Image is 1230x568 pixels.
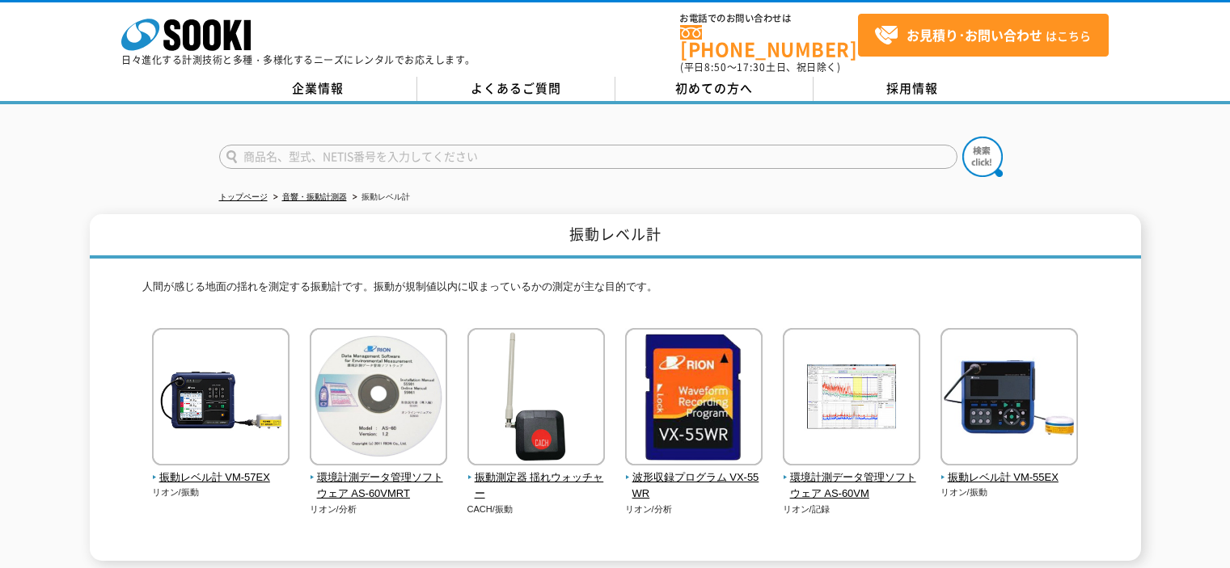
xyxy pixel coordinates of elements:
[152,469,290,486] span: 振動レベル計 VM-57EX
[675,79,753,97] span: 初めての方へ
[417,77,615,101] a: よくあるご質問
[152,454,290,486] a: 振動レベル計 VM-57EX
[219,77,417,101] a: 企業情報
[121,55,476,65] p: 日々進化する計測技術と多種・多様化するニーズにレンタルでお応えします。
[90,214,1141,259] h1: 振動レベル計
[467,328,605,469] img: 振動測定器 揺れウォッチャー
[467,469,606,503] span: 振動測定器 揺れウォッチャー
[704,60,727,74] span: 8:50
[310,503,448,516] p: リオン/分析
[152,486,290,499] p: リオン/振動
[874,23,1091,48] span: はこちら
[615,77,814,101] a: 初めての方へ
[467,503,606,516] p: CACH/振動
[310,328,447,469] img: 環境計測データ管理ソフトウェア AS-60VMRT
[152,328,290,469] img: 振動レベル計 VM-57EX
[814,77,1012,101] a: 採用情報
[737,60,766,74] span: 17:30
[940,454,1079,486] a: 振動レベル計 VM-55EX
[680,60,840,74] span: (平日 ～ 土日、祝日除く)
[858,14,1109,57] a: お見積り･お問い合わせはこちら
[625,503,763,516] p: リオン/分析
[625,469,763,503] span: 波形収録プログラム VX-55WR
[142,279,1088,304] p: 人間が感じる地面の揺れを測定する振動計です。振動が規制値以内に収まっているかの測定が主な目的です。
[219,145,957,169] input: 商品名、型式、NETIS番号を入力してください
[310,454,448,503] a: 環境計測データ管理ソフトウェア AS-60VMRT
[783,503,921,516] p: リオン/記録
[467,454,606,503] a: 振動測定器 揺れウォッチャー
[907,25,1042,44] strong: お見積り･お問い合わせ
[940,486,1079,499] p: リオン/振動
[625,328,763,469] img: 波形収録プログラム VX-55WR
[783,469,921,503] span: 環境計測データ管理ソフトウェア AS-60VM
[282,192,347,201] a: 音響・振動計測器
[940,469,1079,486] span: 振動レベル計 VM-55EX
[625,454,763,503] a: 波形収録プログラム VX-55WR
[310,469,448,503] span: 環境計測データ管理ソフトウェア AS-60VMRT
[219,192,268,201] a: トップページ
[783,328,920,469] img: 環境計測データ管理ソフトウェア AS-60VM
[940,328,1078,469] img: 振動レベル計 VM-55EX
[962,137,1003,177] img: btn_search.png
[680,14,858,23] span: お電話でのお問い合わせは
[783,454,921,503] a: 環境計測データ管理ソフトウェア AS-60VM
[349,189,410,206] li: 振動レベル計
[680,25,858,58] a: [PHONE_NUMBER]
